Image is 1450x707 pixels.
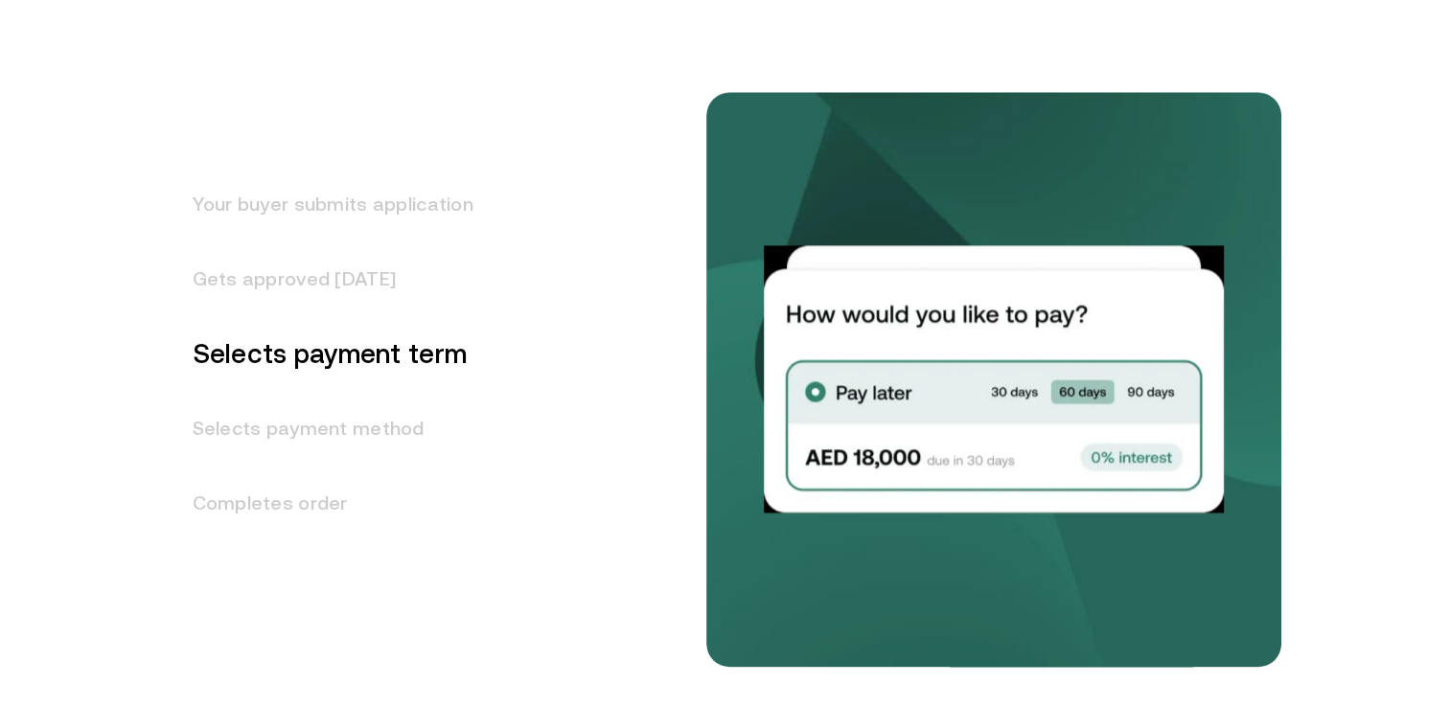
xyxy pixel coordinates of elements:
[170,316,473,391] h3: Selects payment term
[170,466,473,540] h3: Completes order
[170,391,473,466] h3: Selects payment method
[764,246,1224,513] img: Selects payment term
[170,167,473,241] h3: Your buyer submits application
[170,241,473,316] h3: Gets approved [DATE]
